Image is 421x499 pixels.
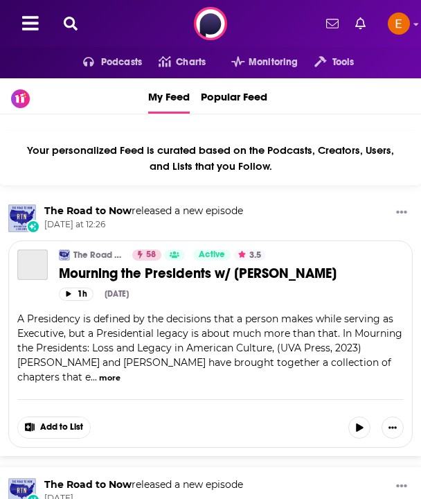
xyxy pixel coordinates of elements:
[59,265,404,282] a: Mourning the Presidents w/ [PERSON_NAME]
[391,204,413,222] button: Show More Button
[142,51,206,73] a: Charts
[201,81,267,112] span: Popular Feed
[215,51,298,73] button: open menu
[99,372,120,384] button: more
[201,78,267,114] a: Popular Feed
[66,51,142,73] button: open menu
[44,478,243,491] h3: released a new episode
[17,313,402,383] span: A Presidency is defined by the decisions that a person makes while serving as Executive, but a Pr...
[17,249,48,280] a: Mourning the Presidents w/ Lindsay Chervinsky
[350,12,371,35] a: Show notifications dropdown
[59,265,337,282] span: Mourning the Presidents w/ [PERSON_NAME]
[391,478,413,496] button: Show More Button
[44,204,243,218] h3: released a new episode
[44,204,132,217] a: The Road to Now
[59,249,70,261] img: The Road to Now
[249,53,298,72] span: Monitoring
[132,249,161,261] a: 58
[40,422,83,432] span: Add to List
[193,249,231,261] a: Active
[388,12,410,35] a: Logged in as emilymorris
[388,12,410,35] img: User Profile
[194,7,227,40] img: Podchaser - Follow, Share and Rate Podcasts
[105,289,129,299] div: [DATE]
[91,371,97,383] span: ...
[8,204,36,232] img: The Road to Now
[321,12,344,35] a: Show notifications dropdown
[148,81,190,112] span: My Feed
[59,288,93,301] button: 1h
[73,249,123,261] a: The Road to Now
[382,417,404,439] button: Show More Button
[199,248,225,262] span: Active
[44,478,132,491] a: The Road to Now
[148,78,190,114] a: My Feed
[18,417,90,438] button: Show More Button
[146,248,156,262] span: 58
[44,219,243,231] span: [DATE] at 12:26
[298,51,354,73] button: open menu
[101,53,142,72] span: Podcasts
[176,53,206,72] span: Charts
[26,220,40,234] div: New Episode
[332,53,355,72] span: Tools
[234,249,266,261] button: 3.5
